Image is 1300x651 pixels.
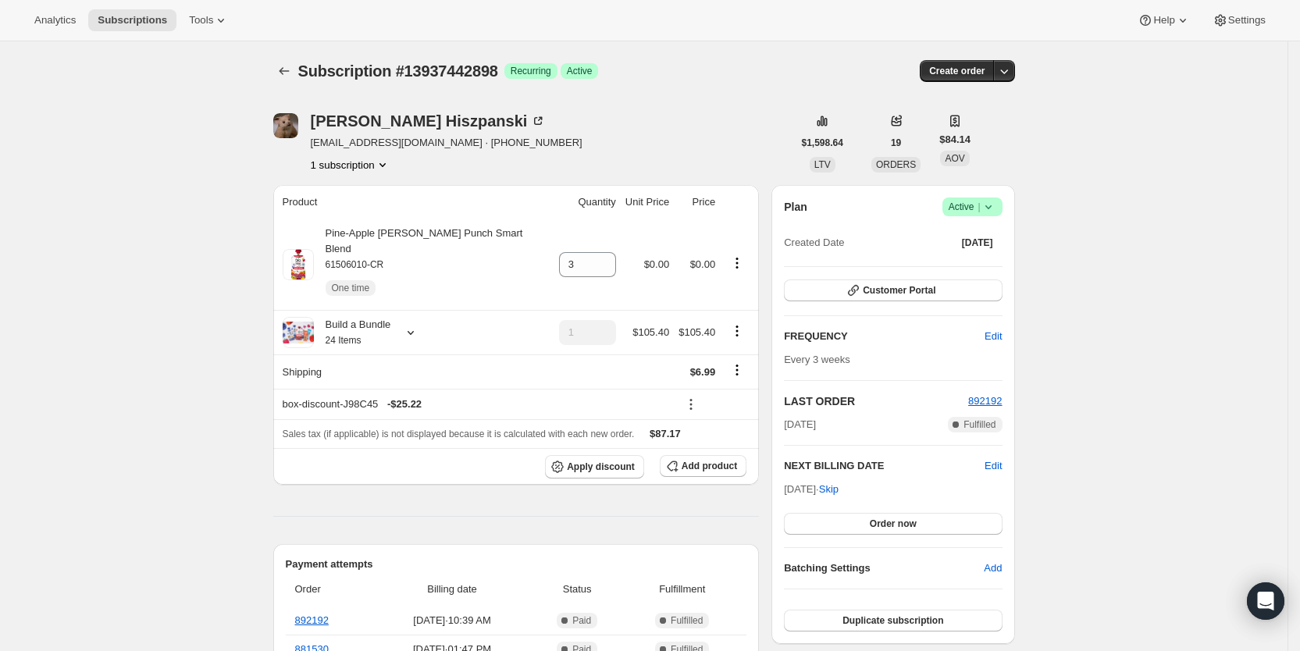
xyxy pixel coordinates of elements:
span: $105.40 [678,326,715,338]
button: Customer Portal [784,279,1002,301]
span: Active [949,199,996,215]
span: $6.99 [690,366,716,378]
button: Subscriptions [88,9,176,31]
button: 892192 [968,393,1002,409]
div: box-discount-J98C45 [283,397,670,412]
span: Add [984,560,1002,576]
span: AOV [945,153,964,164]
span: Subscriptions [98,14,167,27]
button: [DATE] [953,232,1003,254]
button: Shipping actions [725,361,750,379]
span: $0.00 [644,258,670,270]
span: Help [1153,14,1174,27]
span: [EMAIL_ADDRESS][DOMAIN_NAME] · [PHONE_NUMBER] [311,135,582,151]
small: 61506010-CR [326,259,384,270]
h2: LAST ORDER [784,393,968,409]
span: ORDERS [876,159,916,170]
span: Settings [1228,14,1266,27]
span: Order now [870,518,917,530]
th: Shipping [273,354,554,389]
th: Unit Price [621,185,674,219]
span: - $25.22 [387,397,422,412]
th: Order [286,572,373,607]
div: [PERSON_NAME] Hiszpanski [311,113,547,129]
span: $87.17 [650,428,681,439]
span: Billing date [377,582,527,597]
button: Duplicate subscription [784,610,1002,631]
button: Order now [784,513,1002,535]
button: Product actions [311,157,390,173]
div: Pine-Apple [PERSON_NAME] Punch Smart Blend [314,226,550,304]
img: product img [283,249,314,280]
button: Help [1128,9,1199,31]
span: $0.00 [690,258,716,270]
span: Status [536,582,618,597]
small: 24 Items [326,335,362,346]
span: Duplicate subscription [842,614,943,627]
span: $105.40 [632,326,669,338]
span: $1,598.64 [802,137,843,149]
button: Apply discount [545,455,644,478]
div: Open Intercom Messenger [1247,582,1284,620]
button: $1,598.64 [792,132,853,154]
a: 892192 [295,614,329,626]
a: 892192 [968,395,1002,407]
h6: Batching Settings [784,560,984,576]
span: Fulfillment [627,582,737,597]
span: Stephanie Hiszpanski [273,113,298,138]
span: Fulfilled [963,418,995,431]
span: One time [332,282,370,294]
button: Analytics [25,9,85,31]
span: Every 3 weeks [784,354,850,365]
button: Settings [1203,9,1275,31]
div: Build a Bundle [314,317,391,348]
span: $84.14 [939,132,971,148]
button: Product actions [725,254,750,272]
span: Fulfilled [671,614,703,627]
th: Product [273,185,554,219]
h2: NEXT BILLING DATE [784,458,985,474]
span: Apply discount [567,461,635,473]
th: Price [674,185,720,219]
span: [DATE] · 10:39 AM [377,613,527,628]
span: Customer Portal [863,284,935,297]
span: Recurring [511,65,551,77]
button: Edit [985,458,1002,474]
span: Analytics [34,14,76,27]
button: Edit [975,324,1011,349]
span: LTV [814,159,831,170]
span: Add product [682,460,737,472]
span: [DATE] · [784,483,839,495]
button: Add product [660,455,746,477]
span: Paid [572,614,591,627]
h2: Plan [784,199,807,215]
h2: Payment attempts [286,557,747,572]
span: Sales tax (if applicable) is not displayed because it is calculated with each new order. [283,429,635,439]
span: Tools [189,14,213,27]
button: Add [974,556,1011,581]
button: Tools [180,9,238,31]
span: Edit [985,329,1002,344]
span: | [978,201,980,213]
span: Create order [929,65,985,77]
span: [DATE] [962,237,993,249]
button: Skip [810,477,848,502]
h2: FREQUENCY [784,329,985,344]
button: Product actions [725,322,750,340]
span: 19 [891,137,901,149]
span: [DATE] [784,417,816,432]
button: Create order [920,60,994,82]
span: Skip [819,482,839,497]
th: Quantity [554,185,621,219]
span: Created Date [784,235,844,251]
button: Subscriptions [273,60,295,82]
span: Subscription #13937442898 [298,62,498,80]
button: 19 [882,132,910,154]
span: Active [567,65,593,77]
